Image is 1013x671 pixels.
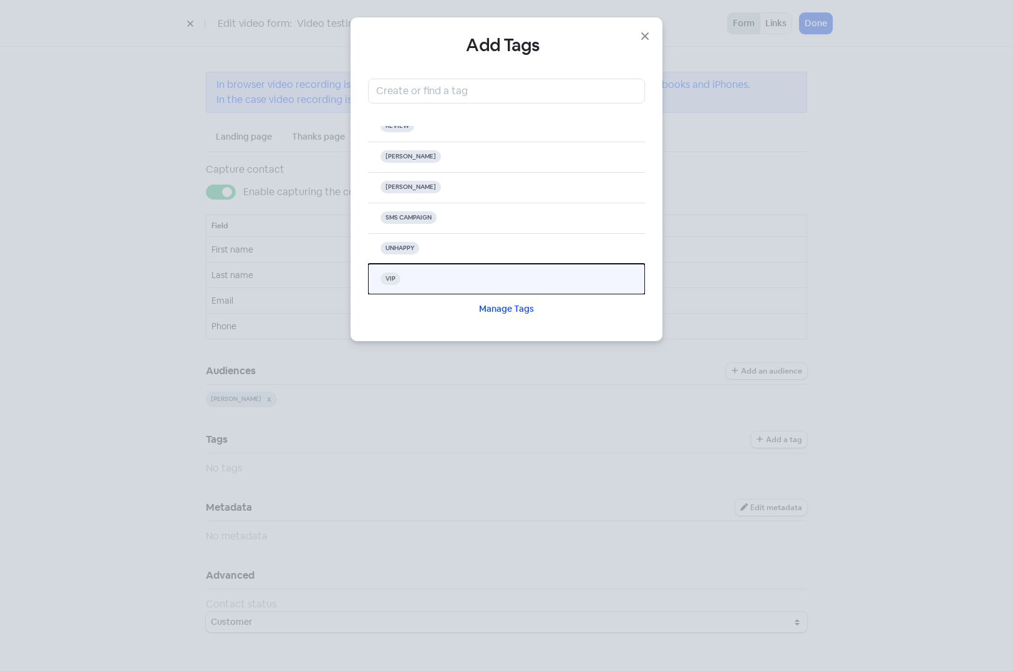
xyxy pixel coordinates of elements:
button: UNHAPPY [368,233,645,264]
span: SMS CAMPAIGN [380,211,437,224]
button: [PERSON_NAME] [368,172,645,203]
span: REVIEW [380,120,414,132]
input: Create or find a tag [368,79,645,104]
button: VIP [368,264,645,294]
span: [PERSON_NAME] [380,150,441,163]
span: VIP [380,273,400,285]
button: Manage Tags [468,294,545,324]
button: SMS CAMPAIGN [368,203,645,234]
button: REVIEW [368,111,645,142]
h4: Add Tags [368,35,645,56]
span: [PERSON_NAME] [380,181,441,193]
span: UNHAPPY [380,242,419,254]
button: [PERSON_NAME] [368,142,645,173]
